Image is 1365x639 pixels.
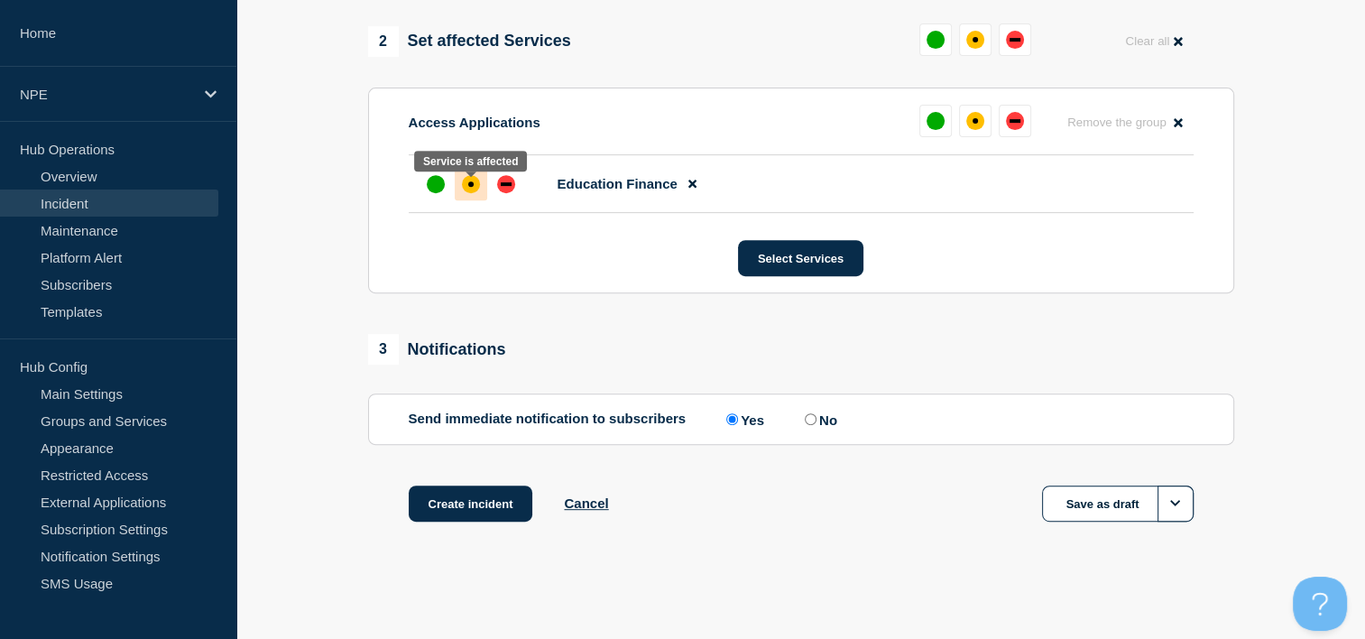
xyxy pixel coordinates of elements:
div: up [927,31,945,49]
button: up [919,105,952,137]
p: Send immediate notification to subscribers [409,411,687,428]
div: affected [966,112,984,130]
button: Save as draft [1042,486,1194,522]
button: affected [959,23,991,56]
iframe: Help Scout Beacon - Open [1293,577,1347,631]
button: down [999,105,1031,137]
div: affected [966,31,984,49]
label: Yes [722,411,764,428]
button: Select Services [738,240,863,276]
div: up [427,175,445,193]
label: No [800,411,837,428]
div: Notifications [368,334,506,365]
div: Set affected Services [368,26,571,57]
p: NPE [20,87,193,102]
p: Access Applications [409,115,540,130]
div: down [497,175,515,193]
div: up [927,112,945,130]
span: 3 [368,334,399,365]
div: down [1006,31,1024,49]
div: Service is affected [423,155,518,168]
input: Yes [726,413,738,425]
button: Options [1157,486,1194,522]
div: down [1006,112,1024,130]
button: down [999,23,1031,56]
button: Clear all [1114,23,1193,59]
div: affected [462,175,480,193]
button: Remove the group [1056,105,1194,140]
span: Remove the group [1067,116,1167,129]
span: Education Finance [558,176,678,191]
div: Send immediate notification to subscribers [409,411,1194,428]
button: up [919,23,952,56]
input: No [805,413,816,425]
span: 2 [368,26,399,57]
button: Create incident [409,486,533,522]
button: Cancel [564,495,608,511]
button: affected [959,105,991,137]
